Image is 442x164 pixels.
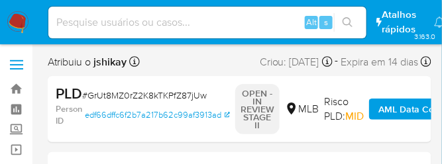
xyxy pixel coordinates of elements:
[56,83,82,104] b: PLD
[85,103,230,126] a: edf66dffc6f2b7a217b62c99af3913ad
[260,53,333,71] div: Criou: [DATE]
[48,14,366,31] input: Pesquise usuários ou casos...
[82,89,207,102] span: # GrUt8MZ0rZ2K8kTKPfZ87jUw
[56,103,82,126] b: Person ID
[334,13,361,32] button: search-icon
[345,108,364,124] span: MID
[382,8,421,36] span: Atalhos rápidos
[335,53,339,71] span: -
[306,16,317,28] span: Alt
[285,102,319,116] div: MLB
[341,55,419,69] span: Expira em 14 dias
[324,16,328,28] span: s
[324,95,364,123] span: Risco PLD:
[48,55,127,69] span: Atribuiu o
[235,84,280,134] p: OPEN - IN REVIEW STAGE II
[91,54,127,69] b: jshikay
